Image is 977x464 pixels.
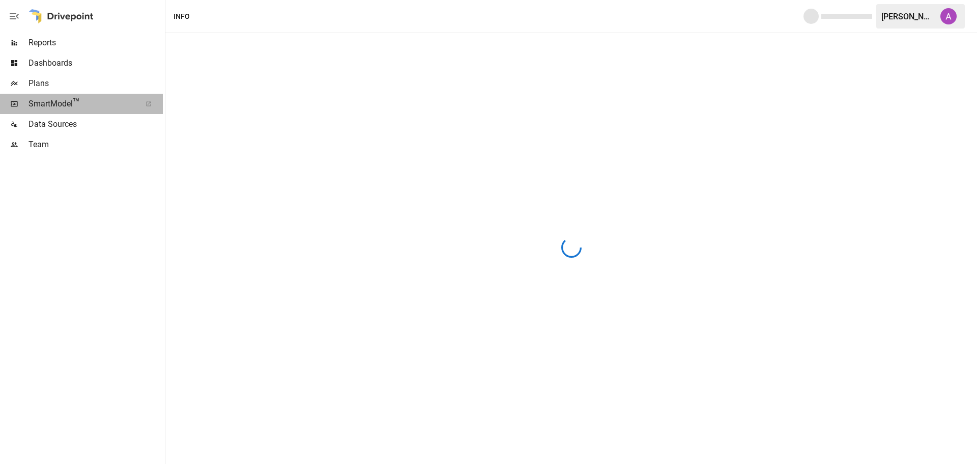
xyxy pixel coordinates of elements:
[934,2,963,31] button: Alex McVey
[28,118,163,130] span: Data Sources
[28,57,163,69] span: Dashboards
[73,96,80,109] span: ™
[28,77,163,90] span: Plans
[940,8,957,24] img: Alex McVey
[28,139,163,151] span: Team
[28,98,134,110] span: SmartModel
[28,37,163,49] span: Reports
[881,12,934,21] div: [PERSON_NAME]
